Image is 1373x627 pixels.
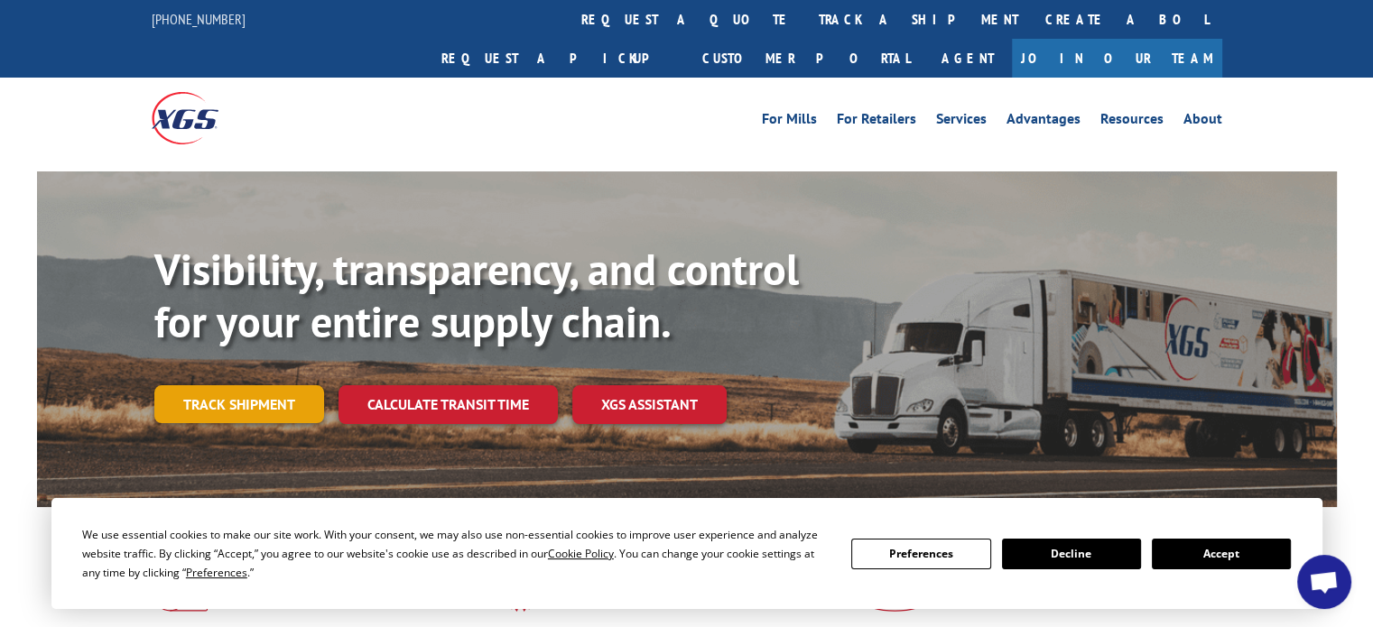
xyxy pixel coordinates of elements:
[936,112,987,132] a: Services
[1012,39,1222,78] a: Join Our Team
[1297,555,1351,609] div: Open chat
[1183,112,1222,132] a: About
[1007,112,1081,132] a: Advantages
[339,385,558,424] a: Calculate transit time
[186,565,247,580] span: Preferences
[154,241,799,349] b: Visibility, transparency, and control for your entire supply chain.
[51,498,1322,609] div: Cookie Consent Prompt
[428,39,689,78] a: Request a pickup
[762,112,817,132] a: For Mills
[923,39,1012,78] a: Agent
[82,525,830,582] div: We use essential cookies to make our site work. With your consent, we may also use non-essential ...
[837,112,916,132] a: For Retailers
[851,539,990,569] button: Preferences
[1152,539,1291,569] button: Accept
[1100,112,1164,132] a: Resources
[154,385,324,423] a: Track shipment
[548,546,614,561] span: Cookie Policy
[152,10,246,28] a: [PHONE_NUMBER]
[1002,539,1141,569] button: Decline
[689,39,923,78] a: Customer Portal
[572,385,727,424] a: XGS ASSISTANT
